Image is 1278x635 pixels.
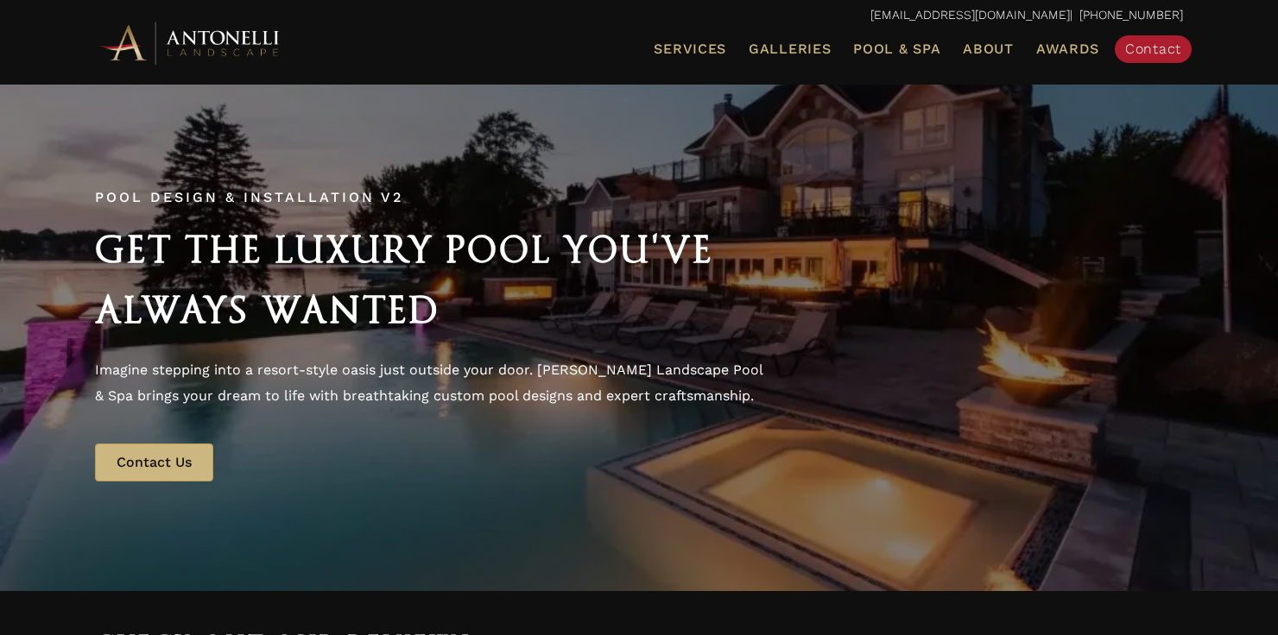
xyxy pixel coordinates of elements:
[1115,35,1192,63] a: Contact
[647,38,733,60] a: Services
[742,38,838,60] a: Galleries
[1036,41,1099,57] span: Awards
[956,38,1021,60] a: About
[95,443,213,481] a: Contact Us
[963,42,1014,56] span: About
[654,42,726,56] span: Services
[749,41,831,57] span: Galleries
[853,41,940,57] span: Pool & Spa
[870,8,1070,22] a: [EMAIL_ADDRESS][DOMAIN_NAME]
[95,362,762,404] span: Imagine stepping into a resort-style oasis just outside your door. [PERSON_NAME] Landscape Pool &...
[95,189,403,205] span: Pool Design & Installation v2
[1029,38,1106,60] a: Awards
[95,4,1183,27] p: | [PHONE_NUMBER]
[846,38,947,60] a: Pool & Spa
[1125,41,1181,57] span: Contact
[95,19,285,66] img: Antonelli Horizontal Logo
[117,454,192,470] span: Contact Us
[95,228,713,331] span: Get the Luxury Pool You've Always Wanted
